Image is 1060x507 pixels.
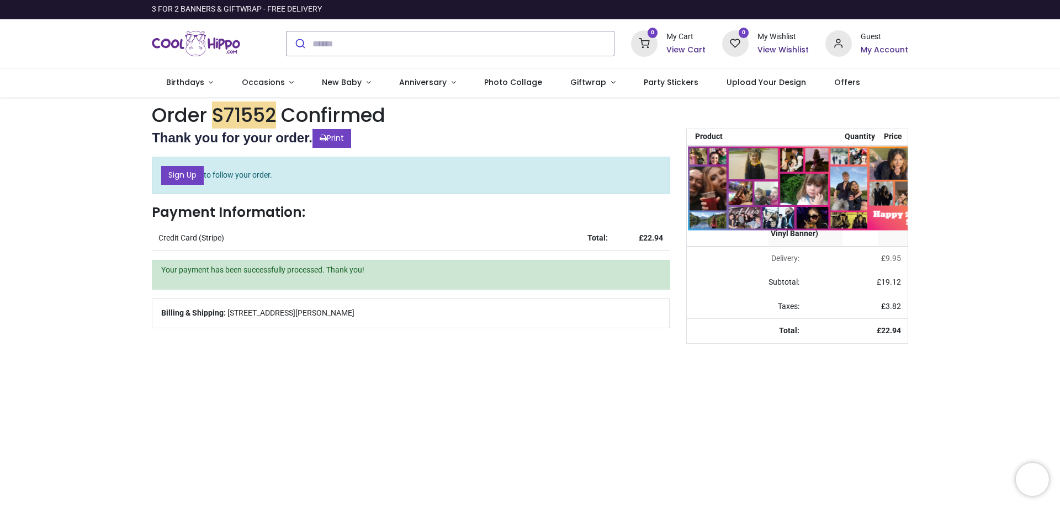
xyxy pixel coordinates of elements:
span: New Baby [322,77,362,88]
a: 0 [722,39,749,47]
strong: Total: [779,326,799,335]
td: Credit Card (Stripe) [152,226,559,250]
sup: 0 [739,28,749,38]
p: Your payment has been successfully processed. Thank you! [161,265,660,276]
a: Anniversary [385,68,470,97]
strong: Payment Information: [152,202,305,222]
a: Logo of Cool Hippo [152,28,240,59]
span: Anniversary [399,77,447,88]
span: Photo Collage [484,77,542,88]
th: Product [687,129,768,146]
span: Order [152,102,207,129]
h2: Thank you for your order. [152,129,670,148]
div: Guest [861,31,908,42]
em: S71552 [212,102,276,129]
span: Upload Your Design [727,77,806,88]
a: Occasions [227,68,308,97]
span: 9.95 [886,254,901,263]
span: Party Stickers [644,77,698,88]
div: My Cart [666,31,706,42]
th: Quantity [842,129,878,146]
span: Offers [834,77,860,88]
span: 19.12 [881,277,901,286]
p: to follow your order. [152,157,670,194]
span: 22.94 [881,326,901,335]
td: Taxes: [687,295,806,319]
span: £ [881,254,901,263]
strong: Total: [587,233,608,242]
td: Subtotal: [687,270,806,295]
img: +aYOe2AAAABklEQVQDADkfueJXOK6tAAAAAElFTkSuQmCC [688,146,971,231]
a: View Cart [666,45,706,56]
div: 3 FOR 2 BANNERS & GIFTWRAP - FREE DELIVERY [152,4,322,15]
a: Sign Up [161,166,204,185]
a: New Baby [308,68,385,97]
span: 22.94 [643,233,663,242]
a: My Account [861,45,908,56]
a: Giftwrap [556,68,629,97]
span: [STREET_ADDRESS][PERSON_NAME] [227,308,354,319]
strong: £ [639,233,663,242]
a: Print [312,129,351,148]
strong: £ [877,326,901,335]
iframe: Customer reviews powered by Trustpilot [676,4,908,15]
span: £ [881,302,901,311]
span: Confirmed [281,102,385,129]
sup: 0 [648,28,658,38]
td: Delivery will be updated after choosing a new delivery method [687,247,806,271]
button: Submit [287,31,312,56]
th: Price [878,129,908,146]
span: Occasions [242,77,285,88]
img: Cool Hippo [152,28,240,59]
iframe: Brevo live chat [1016,463,1049,496]
strong: Personalised Party Banner - Photo Collage - 23 Photo Upload (166cm (W) x 50cm (H), Premium 150gsm... [771,153,838,238]
span: £ [877,277,901,286]
b: Billing & Shipping: [161,308,226,317]
a: 0 [631,39,658,47]
a: Birthdays [152,68,227,97]
span: Birthdays [166,77,204,88]
div: My Wishlist [757,31,809,42]
span: 3.82 [886,302,901,311]
span: Giftwrap [570,77,606,88]
a: View Wishlist [757,45,809,56]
